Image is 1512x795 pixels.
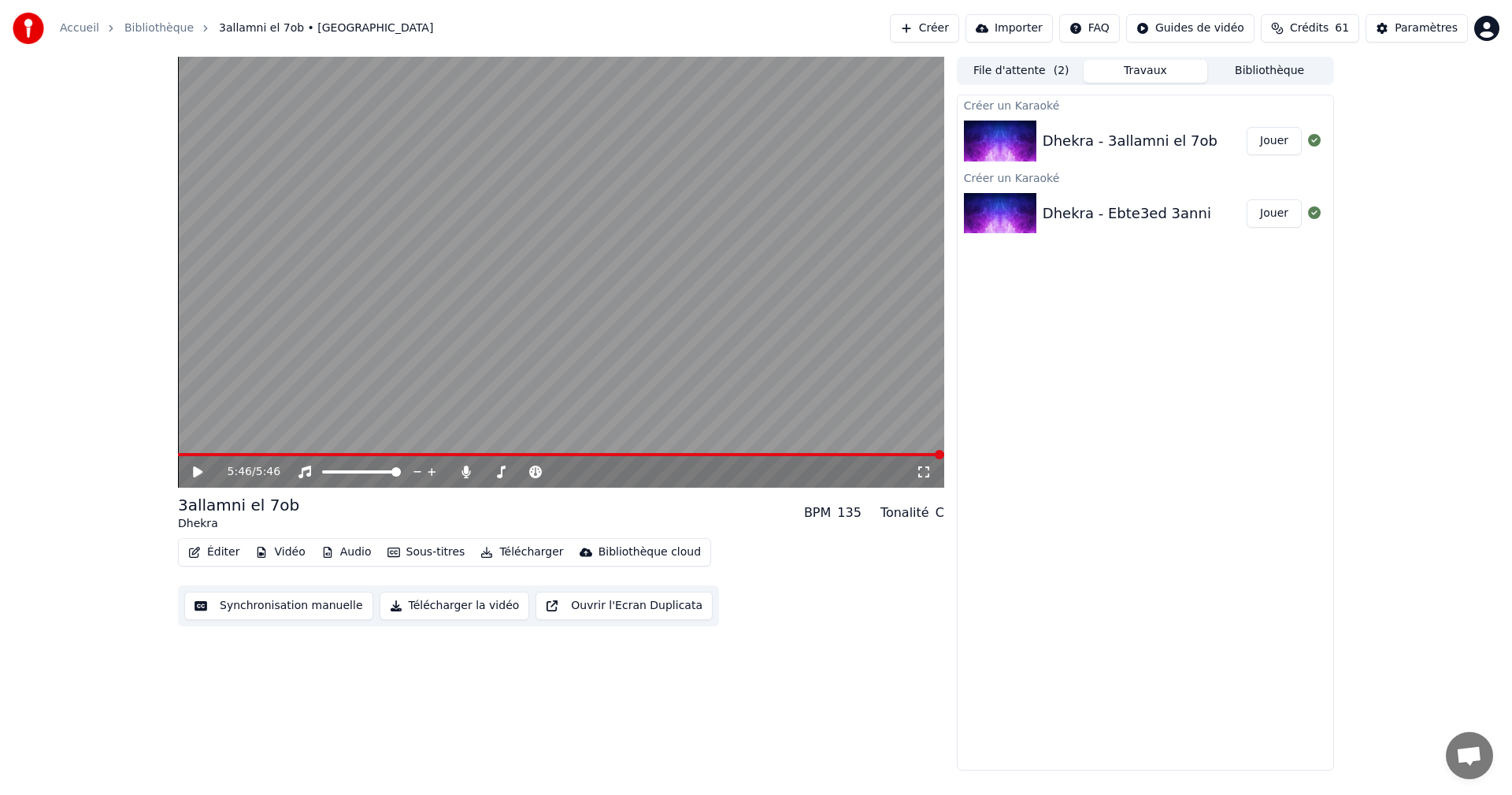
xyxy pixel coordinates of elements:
span: Crédits [1290,20,1329,36]
div: Dhekra - Ebte3ed 3anni [1043,202,1211,225]
span: 3allamni el 7ob • [GEOGRAPHIC_DATA] [219,20,433,36]
span: 61 [1335,20,1349,36]
button: Synchronisation manuelle [184,592,373,620]
nav: breadcrumb [60,20,433,36]
button: Bibliothèque [1207,60,1332,83]
button: Jouer [1247,199,1302,228]
div: BPM [804,503,831,522]
div: 135 [837,503,862,522]
button: File d'attente [959,60,1084,83]
div: 3allamni el 7ob [178,494,299,516]
div: Dhekra [178,516,299,532]
button: Télécharger la vidéo [380,592,530,620]
div: Tonalité [880,503,929,522]
button: Guides de vidéo [1126,14,1254,43]
button: Éditer [182,541,246,563]
button: Importer [965,14,1053,43]
div: Bibliothèque cloud [598,544,701,560]
img: youka [13,13,44,44]
div: C [936,503,944,522]
div: Ouvrir le chat [1446,732,1493,779]
button: Ouvrir l'Ecran Duplicata [535,592,713,620]
button: Jouer [1247,127,1302,155]
div: / [228,464,265,480]
button: Vidéo [249,541,311,563]
button: Paramètres [1366,14,1468,43]
span: ( 2 ) [1054,63,1069,79]
div: Dhekra - 3allamni el 7ob [1043,130,1217,152]
div: Créer un Karaoké [958,168,1333,187]
a: Bibliothèque [124,20,194,36]
button: Audio [315,541,378,563]
button: Crédits61 [1261,14,1359,43]
button: Télécharger [474,541,569,563]
span: 5:46 [228,464,252,480]
button: Sous-titres [381,541,472,563]
div: Paramètres [1395,20,1458,36]
button: Créer [890,14,959,43]
a: Accueil [60,20,99,36]
div: Créer un Karaoké [958,95,1333,114]
button: FAQ [1059,14,1120,43]
span: 5:46 [256,464,280,480]
button: Travaux [1084,60,1208,83]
